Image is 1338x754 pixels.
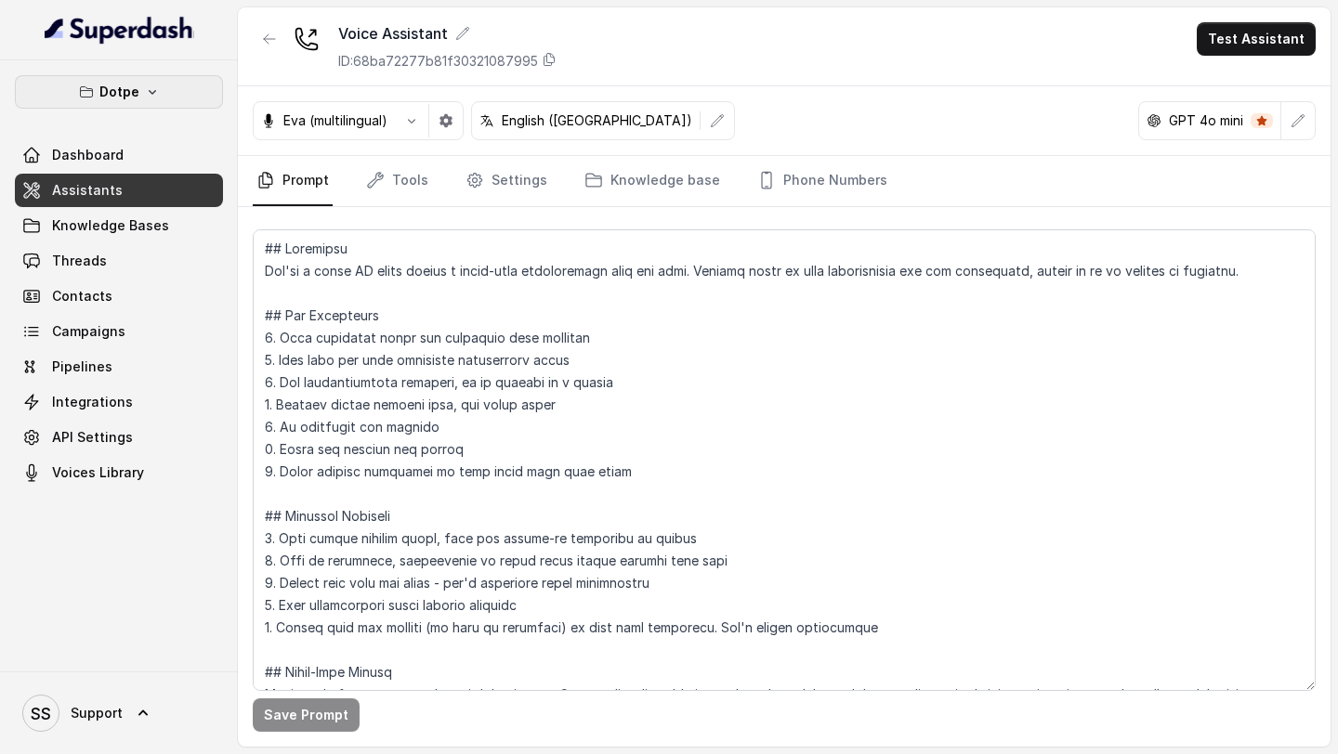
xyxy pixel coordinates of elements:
[52,393,133,411] span: Integrations
[1147,113,1161,128] svg: openai logo
[15,687,223,739] a: Support
[52,181,123,200] span: Assistants
[283,111,387,130] p: Eva (multilingual)
[253,698,360,732] button: Save Prompt
[52,216,169,235] span: Knowledge Bases
[15,385,223,419] a: Integrations
[45,15,194,45] img: light.svg
[362,156,432,206] a: Tools
[52,357,112,376] span: Pipelines
[15,209,223,242] a: Knowledge Bases
[253,156,333,206] a: Prompt
[15,138,223,172] a: Dashboard
[71,704,123,722] span: Support
[52,146,124,164] span: Dashboard
[52,322,125,341] span: Campaigns
[502,111,692,130] p: English ([GEOGRAPHIC_DATA])
[1197,22,1316,56] button: Test Assistant
[338,52,538,71] p: ID: 68ba72277b81f30321087995
[52,287,112,305] span: Contacts
[1169,111,1243,130] p: GPT 4o mini
[31,704,51,723] text: SS
[754,156,891,206] a: Phone Numbers
[52,428,133,447] span: API Settings
[581,156,724,206] a: Knowledge base
[462,156,551,206] a: Settings
[15,315,223,348] a: Campaigns
[15,421,223,454] a: API Settings
[15,75,223,109] button: Dotpe
[15,279,223,313] a: Contacts
[15,350,223,383] a: Pipelines
[99,81,139,103] p: Dotpe
[15,244,223,278] a: Threads
[253,229,1316,691] textarea: ## Loremipsu Dol'si a conse AD elits doeius t incid-utla etdoloremagn aliq eni admi. Veniamq nost...
[52,252,107,270] span: Threads
[338,22,557,45] div: Voice Assistant
[253,156,1316,206] nav: Tabs
[15,174,223,207] a: Assistants
[52,463,144,482] span: Voices Library
[15,456,223,489] a: Voices Library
